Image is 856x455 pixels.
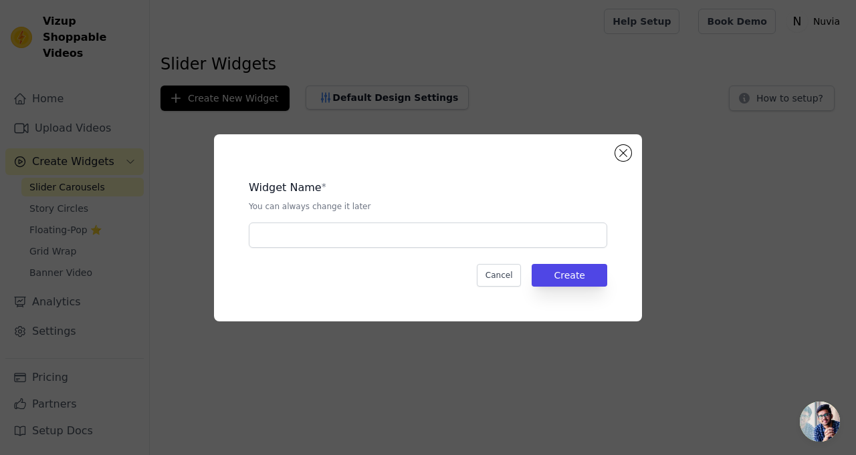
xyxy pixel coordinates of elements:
[249,180,322,196] legend: Widget Name
[249,201,607,212] p: You can always change it later
[477,264,522,287] button: Cancel
[615,145,631,161] button: Close modal
[532,264,607,287] button: Create
[800,402,840,442] div: Açık sohbet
